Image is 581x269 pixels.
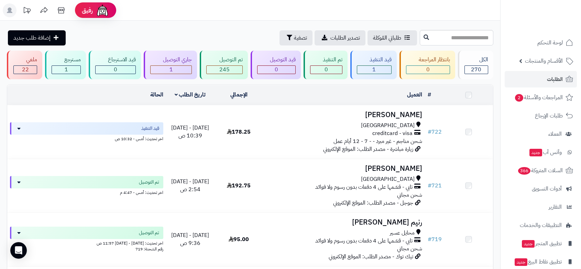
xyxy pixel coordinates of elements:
[505,217,577,234] a: التطبيقات والخدمات
[372,65,376,74] span: 1
[227,182,251,190] span: 192.75
[139,229,159,236] span: تم التوصيل
[471,65,481,74] span: 270
[522,240,535,248] span: جديد
[407,91,422,99] a: العميل
[505,144,577,161] a: وآتس آبجديد
[333,137,422,145] span: شحن مناجم - غير مبرد - - 7 - 12 أيام عمل
[521,239,562,248] span: تطبيق المتجر
[464,56,488,64] div: الكل
[357,56,392,64] div: قيد التنفيذ
[330,34,360,42] span: تصدير الطلبات
[65,65,68,74] span: 1
[428,128,442,136] a: #722
[266,218,422,226] h3: رنيم [PERSON_NAME]
[329,252,413,261] span: تيك توك - مصدر الطلب: الموقع الإلكتروني
[535,111,563,121] span: طلبات الإرجاع
[150,91,163,99] a: الحالة
[206,56,242,64] div: تم التوصيل
[361,175,415,183] span: [GEOGRAPHIC_DATA]
[505,34,577,51] a: لوحة التحكم
[52,66,80,74] div: 1
[18,3,35,19] a: تحديثات المنصة
[505,199,577,215] a: التقارير
[44,51,87,79] a: مسترجع 1
[397,245,422,253] span: شحن مجاني
[505,126,577,142] a: العملاء
[428,128,431,136] span: #
[505,235,577,252] a: تطبيق المتجرجديد
[517,166,563,175] span: السلات المتروكة
[372,130,413,137] span: creditcard - visa
[8,30,66,45] a: إضافة طلب جديد
[230,91,248,99] a: الإجمالي
[357,66,391,74] div: 1
[13,34,51,42] span: إضافة طلب جديد
[518,167,530,175] span: 366
[266,165,422,173] h3: [PERSON_NAME]
[529,149,542,156] span: جديد
[397,191,422,199] span: شحن مجاني
[142,51,198,79] a: جاري التوصيل 1
[96,3,109,17] img: ai-face.png
[361,122,415,130] span: [GEOGRAPHIC_DATA]
[310,66,342,74] div: 0
[219,65,230,74] span: 245
[171,177,209,194] span: [DATE] - [DATE] 2:54 ص
[548,129,562,139] span: العملاء
[257,66,295,74] div: 0
[294,34,307,42] span: تصفية
[13,56,37,64] div: ملغي
[426,65,430,74] span: 0
[171,231,209,247] span: [DATE] - [DATE] 9:36 ص
[150,56,192,64] div: جاري التوصيل
[333,199,413,207] span: جوجل - مصدر الطلب: الموقع الإلكتروني
[175,91,206,99] a: تاريخ الطلب
[249,51,302,79] a: قيد التوصيل 0
[406,56,450,64] div: بانتظار المراجعة
[10,188,163,196] div: اخر تحديث: أمس - 4:47 م
[14,66,37,74] div: 22
[310,56,342,64] div: تم التنفيذ
[549,202,562,212] span: التقارير
[10,242,27,259] div: Open Intercom Messenger
[10,239,163,246] div: اخر تحديث: [DATE] - [DATE] 11:57 ص
[398,51,457,79] a: بانتظار المراجعة 0
[547,74,563,84] span: الطلبات
[537,38,563,48] span: لوحة التحكم
[198,51,249,79] a: تم التوصيل 245
[368,30,417,45] a: طلباتي المُوكلة
[266,111,422,119] h3: [PERSON_NAME]
[505,71,577,87] a: الطلبات
[6,51,44,79] a: ملغي 22
[95,56,136,64] div: قيد الاسترجاع
[520,220,562,230] span: التطبيقات والخدمات
[428,182,442,190] a: #721
[515,94,524,102] span: 2
[325,65,328,74] span: 0
[82,6,93,14] span: رفيق
[406,66,450,74] div: 0
[428,235,442,244] a: #719
[302,51,349,79] a: تم التنفيذ 0
[114,65,117,74] span: 0
[373,34,401,42] span: طلباتي المُوكلة
[534,5,574,20] img: logo-2.png
[139,179,159,186] span: تم التوصيل
[529,147,562,157] span: وآتس آب
[428,235,431,244] span: #
[227,128,251,136] span: 178.25
[315,30,365,45] a: تصدير الطلبات
[428,182,431,190] span: #
[275,65,278,74] span: 0
[323,145,413,153] span: زيارة مباشرة - مصدر الطلب: الموقع الإلكتروني
[525,56,563,66] span: الأقسام والمنتجات
[505,107,577,124] a: طلبات الإرجاع
[505,89,577,106] a: المراجعات والأسئلة2
[257,56,296,64] div: قيد التوصيل
[279,30,313,45] button: تصفية
[229,235,249,244] span: 95.00
[514,93,563,102] span: المراجعات والأسئلة
[505,180,577,197] a: أدوات التسويق
[96,66,135,74] div: 0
